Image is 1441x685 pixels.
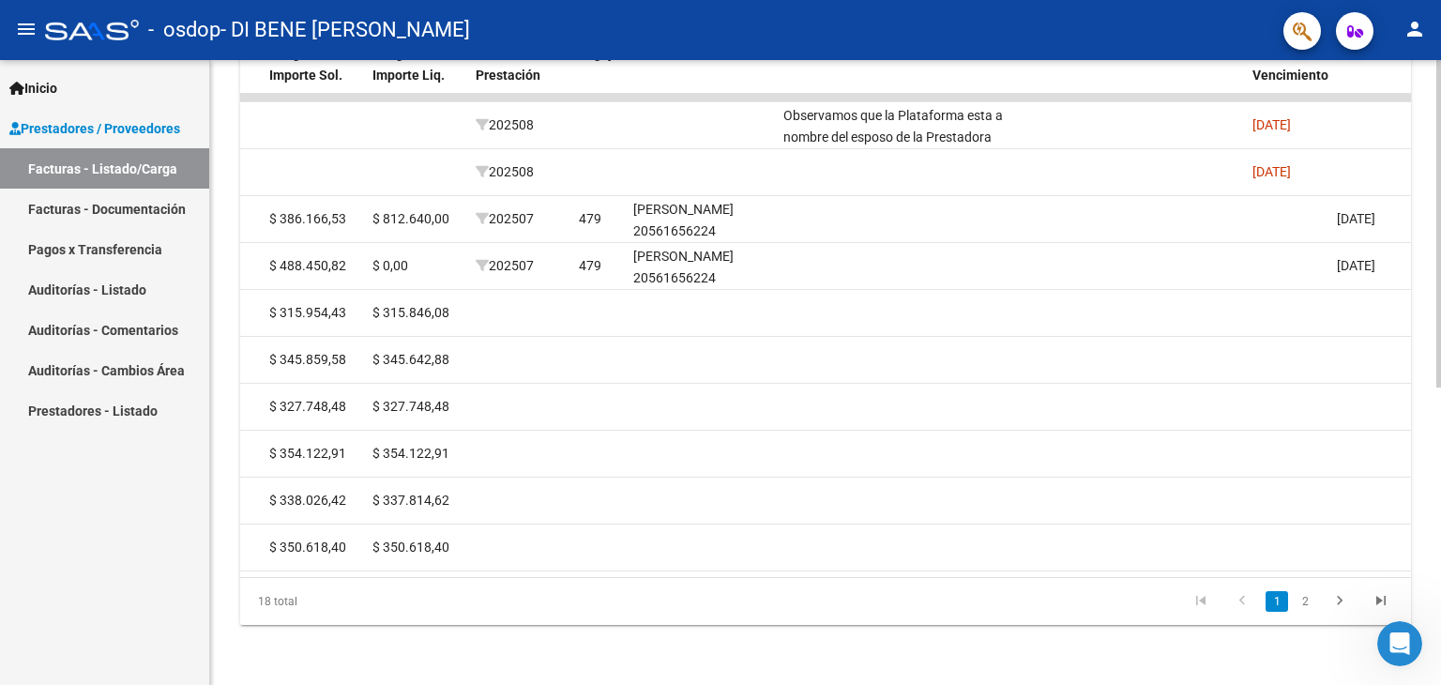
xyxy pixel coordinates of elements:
a: go to previous page [1224,591,1260,612]
span: [DATE] [1252,164,1291,179]
span: $ 354.122,91 [372,446,449,461]
div: 479 [579,208,601,230]
a: go to next page [1322,591,1358,612]
span: Período Prestación [476,46,540,83]
span: $ 315.954,43 [269,305,346,320]
span: $ 350.618,40 [372,540,449,555]
datatable-header-cell: Período Prestación [468,34,571,116]
li: page 2 [1291,586,1319,617]
li: page 1 [1263,586,1291,617]
span: $ 345.859,58 [269,352,346,367]
span: $ 327.748,48 [372,399,449,414]
div: [PERSON_NAME] 20561656224 [633,199,768,242]
span: $ 338.026,42 [269,493,346,508]
span: 202507 [476,258,534,273]
span: $ 812.640,00 [372,211,449,226]
datatable-header-cell: Comentario Prestador / Gerenciador [776,34,1010,116]
span: [DATE] [1252,117,1291,132]
span: $ 0,00 [372,258,408,273]
a: go to last page [1363,591,1399,612]
span: Inicio [9,78,57,99]
datatable-header-cell: Fecha Vencimiento [1245,34,1329,116]
datatable-header-cell: Afiliado [626,34,776,116]
span: [DATE] [1337,258,1375,273]
span: Integracion Importe Sol. [269,46,342,83]
span: Observamos que la Plataforma esta a nombre del esposo de la Prestadora (nos mandaron uds para asi... [783,108,1003,251]
div: 18 total [240,578,471,625]
span: 202508 [476,164,534,179]
datatable-header-cell: Integracion Importe Liq. [365,34,468,116]
span: Integracion Importe Liq. [372,46,445,83]
mat-icon: menu [15,18,38,40]
span: $ 354.122,91 [269,446,346,461]
span: $ 337.814,62 [372,493,449,508]
datatable-header-cell: Comentario Obra Social [1010,34,1245,116]
span: $ 488.450,82 [269,258,346,273]
div: [PERSON_NAME] 20561656224 [633,246,768,289]
div: 479 [579,255,601,277]
datatable-header-cell: Fecha Confimado [1329,34,1414,116]
mat-icon: person [1403,18,1426,40]
datatable-header-cell: Integracion Importe Sol. [262,34,365,116]
span: - DI BENE [PERSON_NAME] [220,9,470,51]
a: 1 [1266,591,1288,612]
a: 2 [1294,591,1316,612]
span: $ 345.642,88 [372,352,449,367]
span: $ 315.846,08 [372,305,449,320]
iframe: Intercom live chat [1377,621,1422,666]
a: go to first page [1183,591,1219,612]
span: Prestadores / Proveedores [9,118,180,139]
span: 202508 [476,117,534,132]
span: $ 327.748,48 [269,399,346,414]
span: 202507 [476,211,534,226]
span: - osdop [148,9,220,51]
span: [DATE] [1337,211,1375,226]
span: Fecha Vencimiento [1252,46,1328,83]
span: $ 350.618,40 [269,540,346,555]
datatable-header-cell: Legajo [571,34,626,116]
span: $ 386.166,53 [269,211,346,226]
